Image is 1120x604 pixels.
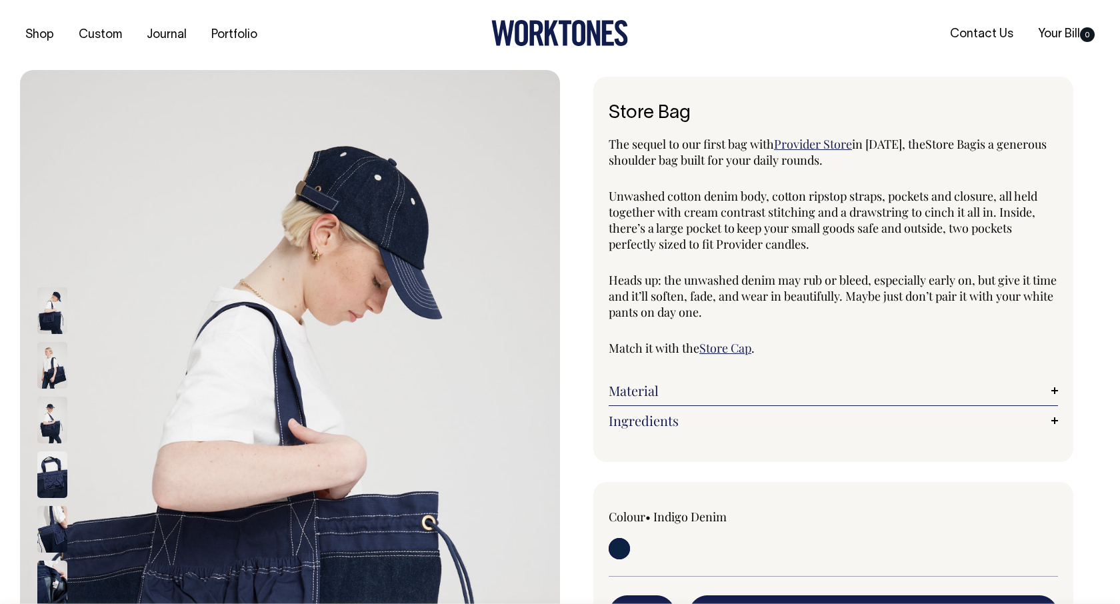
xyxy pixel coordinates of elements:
span: • [645,509,651,525]
span: Store Bag [925,136,977,152]
a: Store Cap [699,340,751,356]
img: indigo-denim [37,342,67,389]
a: Contact Us [945,23,1019,45]
a: Journal [141,24,192,46]
h1: Store Bag [609,103,1058,124]
a: Your Bill0 [1033,23,1100,45]
img: indigo-denim [37,506,67,553]
span: 0 [1080,27,1095,42]
span: in [DATE], the [852,136,925,152]
img: indigo-denim [37,451,67,498]
a: Provider Store [774,136,852,152]
img: indigo-denim [37,287,67,334]
a: Custom [73,24,127,46]
a: Portfolio [206,24,263,46]
span: Heads up: the unwashed denim may rub or bleed, especially early on, but give it time and it’ll so... [609,272,1057,320]
span: Unwashed cotton denim body, cotton ripstop straps, pockets and closure, all held together with cr... [609,188,1037,252]
img: indigo-denim [37,397,67,443]
a: Shop [20,24,59,46]
span: The sequel to our first bag with [609,136,774,152]
a: Material [609,383,1058,399]
div: Colour [609,509,789,525]
label: Indigo Denim [653,509,727,525]
a: Ingredients [609,413,1058,429]
span: Match it with the . [609,340,755,356]
span: is a generous shoulder bag built for your daily rounds. [609,136,1047,168]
